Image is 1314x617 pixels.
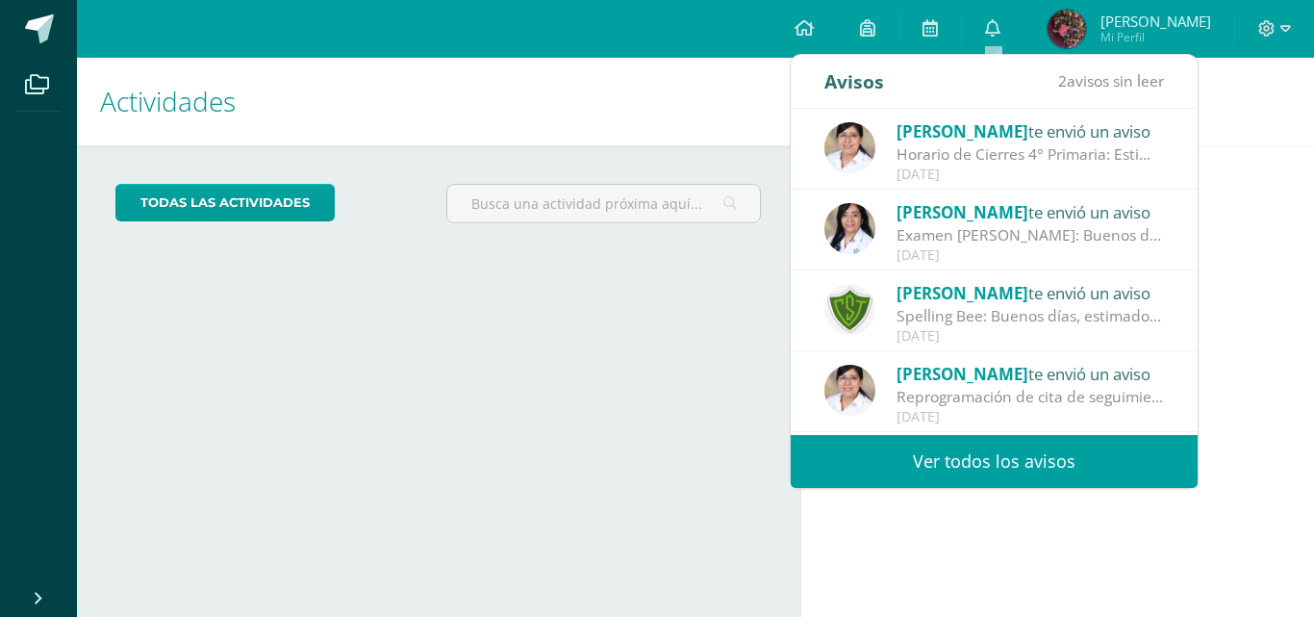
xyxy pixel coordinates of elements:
[824,284,875,335] img: c7e4502288b633c389763cda5c4117dc.png
[824,55,884,108] div: Avisos
[897,305,1164,327] div: Spelling Bee: Buenos días, estimados padres de familia: Les informamos que la actividad Spelling ...
[897,328,1164,345] div: [DATE]
[897,247,1164,264] div: [DATE]
[897,201,1028,223] span: [PERSON_NAME]
[791,435,1198,488] a: Ver todos los avisos
[897,282,1028,304] span: [PERSON_NAME]
[1058,70,1164,91] span: avisos sin leer
[1100,12,1211,31] span: [PERSON_NAME]
[897,363,1028,385] span: [PERSON_NAME]
[824,122,875,173] img: 4074e4aec8af62734b518a95961417a1.png
[897,409,1164,425] div: [DATE]
[824,203,875,254] img: 099ef056f83dc0820ec7ee99c9f2f859.png
[1100,29,1211,45] span: Mi Perfil
[897,120,1028,142] span: [PERSON_NAME]
[897,361,1164,386] div: te envió un aviso
[897,167,1164,183] div: [DATE]
[824,365,875,416] img: 4074e4aec8af62734b518a95961417a1.png
[897,386,1164,408] div: Reprogramación de cita de seguimiento: CITATORIO Buenos días estimados padres de familia, reciban...
[100,58,777,145] h1: Actividades
[897,143,1164,166] div: Horario de Cierres 4° Primaria: Estimados padres de familia, les deseamos bendiciones. Les compar...
[897,199,1164,224] div: te envió un aviso
[897,224,1164,246] div: Examen de inglés: Buenos días, Por este medio informo que el jueves, 31 de julio, Charlotte tendr...
[897,118,1164,143] div: te envió un aviso
[447,185,761,222] input: Busca una actividad próxima aquí...
[1058,70,1067,91] span: 2
[897,280,1164,305] div: te envió un aviso
[115,184,335,221] a: todas las Actividades
[1048,10,1086,48] img: 33a7903a6e3731334d4f0204fe5e8ecb.png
